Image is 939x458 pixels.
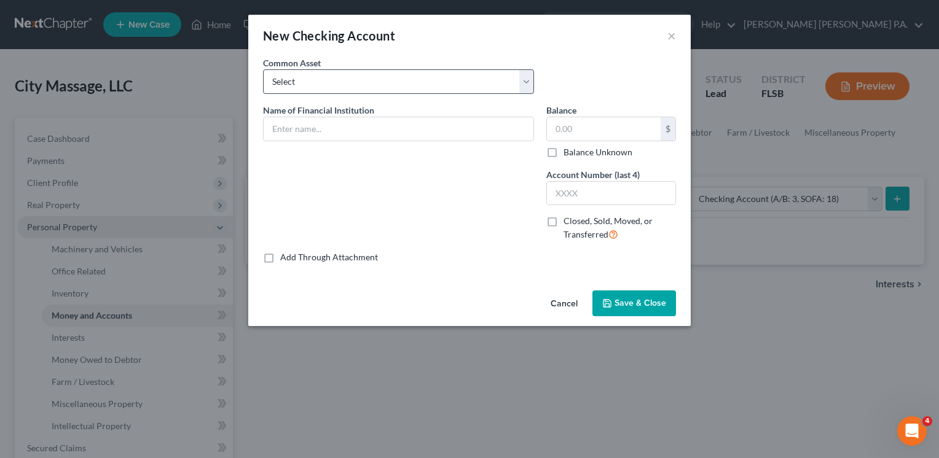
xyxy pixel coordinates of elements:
[547,117,661,141] input: 0.00
[592,290,676,316] button: Save & Close
[922,416,932,426] span: 4
[263,28,289,43] span: New
[547,182,675,205] input: XXXX
[263,105,374,115] span: Name of Financial Institution
[661,117,675,141] div: $
[897,416,927,446] iframe: Intercom live chat
[546,104,576,117] label: Balance
[667,28,676,43] button: ×
[564,146,632,158] label: Balance Unknown
[280,251,378,263] label: Add Through Attachment
[541,292,587,316] button: Cancel
[264,117,533,141] input: Enter name...
[564,215,653,239] span: Closed, Sold, Moved, or Transferred
[293,28,395,43] span: Checking Account
[546,168,640,181] label: Account Number (last 4)
[615,298,666,308] span: Save & Close
[263,56,321,69] label: Common Asset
